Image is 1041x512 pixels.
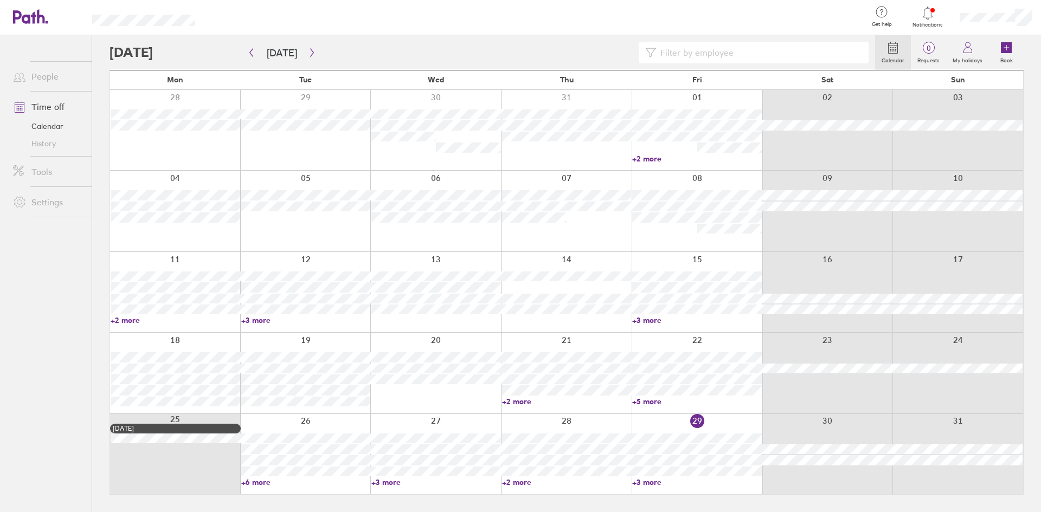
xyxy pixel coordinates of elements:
[875,54,911,64] label: Calendar
[946,35,989,70] a: My holidays
[910,22,946,28] span: Notifications
[632,315,762,325] a: +3 more
[502,397,632,406] a: +2 more
[875,35,911,70] a: Calendar
[111,315,240,325] a: +2 more
[241,315,371,325] a: +3 more
[821,75,833,84] span: Sat
[946,54,989,64] label: My holidays
[911,54,946,64] label: Requests
[4,135,92,152] a: History
[4,118,92,135] a: Calendar
[632,477,762,487] a: +3 more
[113,425,238,432] div: [DATE]
[911,35,946,70] a: 0Requests
[910,5,946,28] a: Notifications
[428,75,444,84] span: Wed
[632,397,762,406] a: +5 more
[167,75,183,84] span: Mon
[864,21,899,28] span: Get help
[502,477,632,487] a: +2 more
[989,35,1024,70] a: Book
[371,477,501,487] a: +3 more
[632,154,762,164] a: +2 more
[258,44,306,62] button: [DATE]
[656,42,862,63] input: Filter by employee
[911,44,946,53] span: 0
[4,96,92,118] a: Time off
[299,75,312,84] span: Tue
[692,75,702,84] span: Fri
[951,75,965,84] span: Sun
[241,477,371,487] a: +6 more
[994,54,1019,64] label: Book
[560,75,574,84] span: Thu
[4,161,92,183] a: Tools
[4,66,92,87] a: People
[4,191,92,213] a: Settings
